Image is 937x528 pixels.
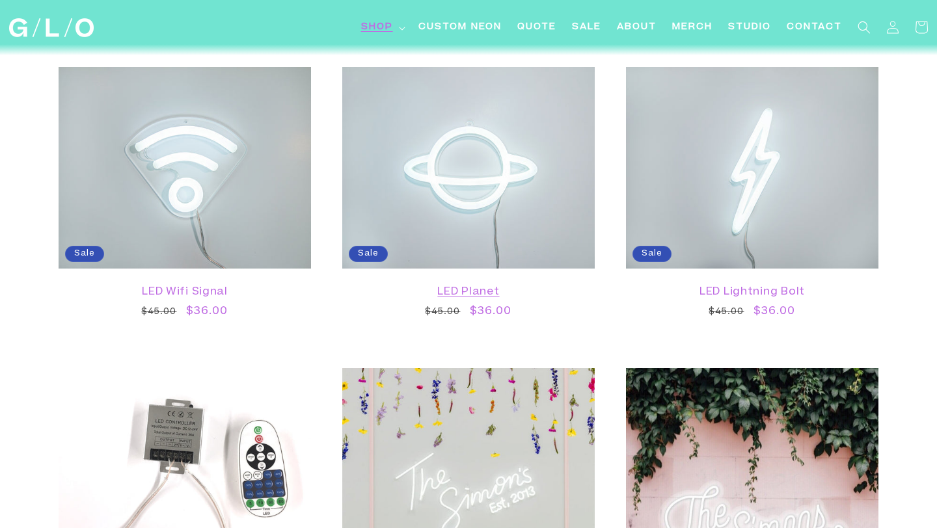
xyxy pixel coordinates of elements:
[509,13,564,42] a: Quote
[411,13,509,42] a: Custom Neon
[672,21,713,34] span: Merch
[72,287,298,299] a: LED Wifi Signal
[787,21,842,34] span: Contact
[572,21,601,34] span: SALE
[639,287,865,299] a: LED Lightning Bolt
[355,287,582,299] a: LED Planet
[361,21,393,34] span: Shop
[728,21,771,34] span: Studio
[720,13,779,42] a: Studio
[850,13,878,42] summary: Search
[9,18,94,37] img: GLO Studio
[779,13,850,42] a: Contact
[609,13,664,42] a: About
[353,13,411,42] summary: Shop
[564,13,609,42] a: SALE
[418,21,502,34] span: Custom Neon
[703,346,937,528] iframe: Chat Widget
[5,14,99,42] a: GLO Studio
[664,13,720,42] a: Merch
[617,21,657,34] span: About
[517,21,556,34] span: Quote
